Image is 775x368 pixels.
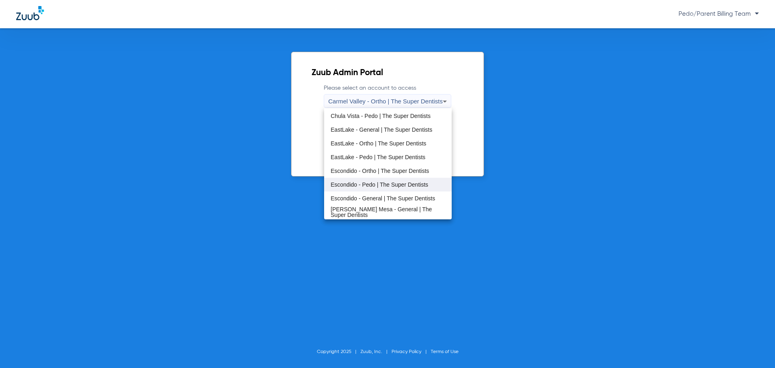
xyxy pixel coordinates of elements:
[331,196,435,201] span: Escondido - General | The Super Dentists
[331,154,425,160] span: EastLake - Pedo | The Super Dentists
[331,141,426,146] span: EastLake - Ortho | The Super Dentists
[331,206,445,218] span: [PERSON_NAME] Mesa - General | The Super Dentists
[331,168,429,174] span: Escondido - Ortho | The Super Dentists
[331,113,430,119] span: Chula Vista - Pedo | The Super Dentists
[331,127,432,132] span: EastLake - General | The Super Dentists
[331,182,428,187] span: Escondido - Pedo | The Super Dentists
